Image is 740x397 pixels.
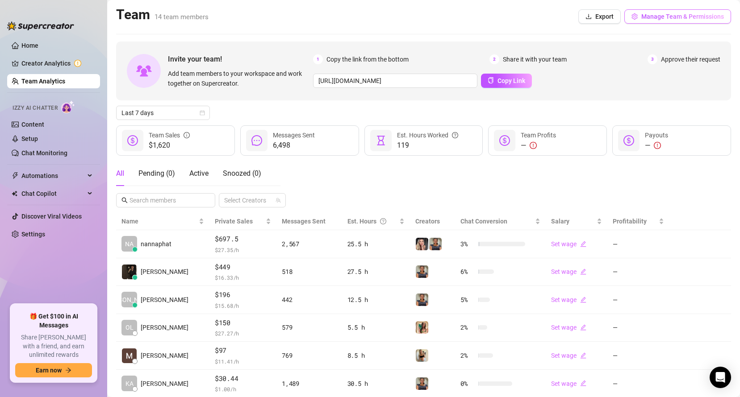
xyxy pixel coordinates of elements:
span: 3 % [460,239,475,249]
span: $1,620 [149,140,190,151]
span: Copy the link from the bottom [326,54,409,64]
div: — [521,140,556,151]
div: 2,567 [282,239,337,249]
span: edit [580,324,586,331]
div: 27.5 h [347,267,405,277]
span: 3 [648,54,657,64]
img: madison [416,294,428,306]
span: [PERSON_NAME] [141,295,188,305]
span: Invite your team! [168,54,313,65]
span: dollar-circle [127,135,138,146]
span: message [251,135,262,146]
a: Team Analytics [21,78,65,85]
span: edit [580,380,586,386]
span: Private Sales [215,218,253,225]
a: Set wageedit [551,240,586,248]
span: $97 [215,345,271,356]
td: — [607,286,669,314]
div: 8.5 h [347,351,405,360]
input: Search members [130,195,203,205]
span: team [276,198,281,203]
a: Set wageedit [551,352,586,359]
span: Manage Team & Permissions [641,13,724,20]
span: Share it with your team [503,54,567,64]
span: $ 1.00 /h [215,385,271,393]
span: question-circle [452,130,458,140]
button: Copy Link [481,74,532,88]
span: Chat Copilot [21,186,85,201]
img: Maša Kapl [122,348,137,363]
a: Home [21,42,38,49]
span: Messages Sent [273,132,315,139]
div: Open Intercom Messenger [710,367,731,388]
span: Chat Conversion [460,218,507,225]
span: 5 % [460,295,475,305]
a: Set wageedit [551,296,586,303]
img: tatum [416,238,428,250]
a: Set wageedit [551,380,586,387]
span: Automations [21,169,85,183]
img: madison [429,238,442,250]
span: 2 % [460,323,475,332]
span: 14 team members [155,13,209,21]
span: OL [125,323,134,332]
span: calendar [200,110,205,116]
span: 2 [489,54,499,64]
span: 6,498 [273,140,315,151]
a: Creator Analytics exclamation-circle [21,56,93,70]
button: Earn nowarrow-right [15,363,92,377]
span: $ 11.41 /h [215,357,271,366]
span: 🎁 Get $100 in AI Messages [15,312,92,330]
span: Salary [551,218,569,225]
span: $150 [215,318,271,328]
img: logo-BBDzfeDw.svg [7,21,74,30]
span: 0 % [460,379,475,389]
a: Settings [21,231,45,238]
span: $ 15.68 /h [215,301,271,310]
span: edit [580,269,586,275]
th: Name [116,213,209,230]
img: madison [416,265,428,278]
span: Snoozed ( 0 ) [223,169,261,178]
a: Discover Viral Videos [21,213,82,220]
span: $449 [215,262,271,273]
span: thunderbolt [12,172,19,179]
div: 579 [282,323,337,332]
span: 1 [313,54,323,64]
div: Team Sales [149,130,190,140]
span: Approve their request [661,54,720,64]
span: exclamation-circle [530,142,537,149]
a: Set wageedit [551,268,586,275]
h2: Team [116,6,209,23]
span: [PERSON_NAME] [141,267,188,277]
button: Export [578,9,621,24]
span: [PERSON_NAME] [141,351,188,360]
span: Profitability [613,218,647,225]
span: [PERSON_NAME] [105,295,153,305]
div: — [645,140,668,151]
div: Est. Hours [347,216,398,226]
td: — [607,258,669,286]
span: $ 16.33 /h [215,273,271,282]
div: 12.5 h [347,295,405,305]
span: Copy Link [498,77,525,84]
span: 6 % [460,267,475,277]
span: Earn now [36,367,62,374]
span: hourglass [376,135,386,146]
span: KA [125,379,134,389]
span: 119 [397,140,458,151]
span: copy [488,77,494,83]
td: — [607,314,669,342]
span: Name [121,216,197,226]
span: setting [631,13,638,20]
span: exclamation-circle [654,142,661,149]
img: madison [416,377,428,390]
span: edit [580,297,586,303]
img: AI Chatter [61,100,75,113]
span: $196 [215,289,271,300]
div: 25.5 h [347,239,405,249]
span: Add team members to your workspace and work together on Supercreator. [168,69,309,88]
span: Share [PERSON_NAME] with a friend, and earn unlimited rewards [15,333,92,360]
a: Setup [21,135,38,142]
td: — [607,230,669,258]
